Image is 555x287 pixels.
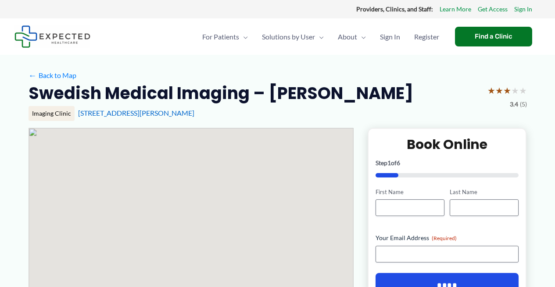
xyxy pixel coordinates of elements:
span: Menu Toggle [315,21,324,52]
span: ★ [511,82,519,99]
span: Register [414,21,439,52]
a: ←Back to Map [29,69,76,82]
a: AboutMenu Toggle [331,21,373,52]
label: Your Email Address [376,234,519,242]
span: About [338,21,357,52]
strong: Providers, Clinics, and Staff: [356,5,433,13]
a: Learn More [440,4,471,15]
a: Get Access [478,4,508,15]
h2: Book Online [376,136,519,153]
span: 3.4 [510,99,518,110]
span: Sign In [380,21,400,52]
span: ← [29,71,37,79]
span: ★ [503,82,511,99]
a: Solutions by UserMenu Toggle [255,21,331,52]
a: Sign In [514,4,532,15]
span: (5) [520,99,527,110]
span: ★ [519,82,527,99]
label: First Name [376,188,444,196]
span: Menu Toggle [239,21,248,52]
a: Find a Clinic [455,27,532,46]
a: For PatientsMenu Toggle [195,21,255,52]
div: Imaging Clinic [29,106,75,121]
nav: Primary Site Navigation [195,21,446,52]
a: Register [407,21,446,52]
p: Step of [376,160,519,166]
span: ★ [495,82,503,99]
span: Menu Toggle [357,21,366,52]
label: Last Name [450,188,519,196]
img: Expected Healthcare Logo - side, dark font, small [14,25,90,48]
span: For Patients [202,21,239,52]
h2: Swedish Medical Imaging – [PERSON_NAME] [29,82,413,104]
span: Solutions by User [262,21,315,52]
span: 1 [387,159,391,167]
a: [STREET_ADDRESS][PERSON_NAME] [78,109,194,117]
a: Sign In [373,21,407,52]
span: (Required) [432,235,457,241]
span: 6 [397,159,400,167]
span: ★ [487,82,495,99]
